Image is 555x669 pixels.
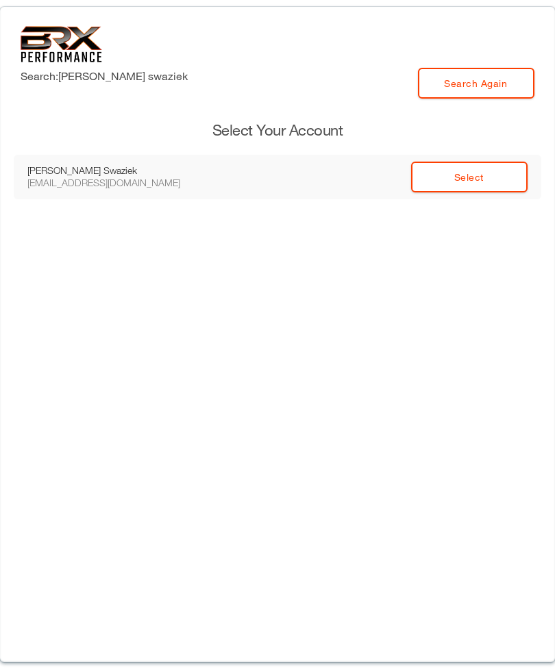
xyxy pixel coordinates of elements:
[14,120,541,141] h3: Select Your Account
[27,164,212,177] div: [PERSON_NAME] Swaziek
[418,68,534,99] a: Search Again
[21,26,102,62] img: 6f7da32581c89ca25d665dc3aae533e4f14fe3ef_original.svg
[21,68,188,84] label: Search: [PERSON_NAME] swaziek
[411,162,528,192] a: Select
[27,177,212,189] div: [EMAIL_ADDRESS][DOMAIN_NAME]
